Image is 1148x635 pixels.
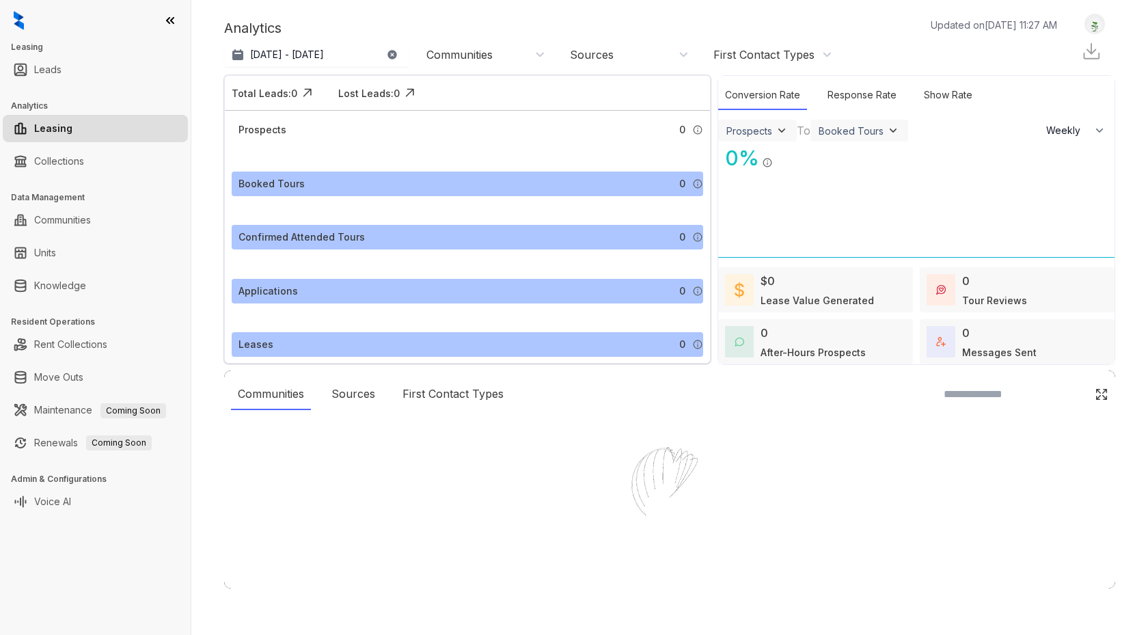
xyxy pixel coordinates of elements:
[238,337,273,352] div: Leases
[936,285,946,295] img: TourReviews
[1038,118,1115,143] button: Weekly
[231,379,311,410] div: Communities
[773,145,793,165] img: Click Icon
[917,81,979,110] div: Show Rate
[726,125,772,137] div: Prospects
[11,41,191,53] h3: Leasing
[962,345,1037,360] div: Messages Sent
[297,83,318,103] img: Click Icon
[3,272,188,299] li: Knowledge
[34,115,72,142] a: Leasing
[761,345,866,360] div: After-Hours Prospects
[1081,41,1102,62] img: Download
[34,148,84,175] a: Collections
[34,429,152,457] a: RenewalsComing Soon
[3,239,188,267] li: Units
[962,293,1027,308] div: Tour Reviews
[601,418,738,555] img: Loader
[713,47,815,62] div: First Contact Types
[735,282,744,298] img: LeaseValue
[775,124,789,137] img: ViewFilterArrow
[3,56,188,83] li: Leads
[224,42,409,67] button: [DATE] - [DATE]
[962,325,970,341] div: 0
[232,86,297,100] div: Total Leads: 0
[679,230,685,245] span: 0
[679,122,685,137] span: 0
[238,122,286,137] div: Prospects
[1095,388,1108,401] img: Click Icon
[570,47,614,62] div: Sources
[34,272,86,299] a: Knowledge
[718,81,807,110] div: Conversion Rate
[3,488,188,515] li: Voice AI
[426,47,493,62] div: Communities
[692,178,703,189] img: Info
[692,124,703,135] img: Info
[679,176,685,191] span: 0
[338,86,400,100] div: Lost Leads: 0
[3,148,188,175] li: Collections
[679,337,685,352] span: 0
[1066,388,1078,400] img: SearchIcon
[238,230,365,245] div: Confirmed Attended Tours
[3,396,188,424] li: Maintenance
[238,176,305,191] div: Booked Tours
[3,429,188,457] li: Renewals
[762,157,773,168] img: Info
[11,316,191,328] h3: Resident Operations
[1046,124,1088,137] span: Weekly
[735,337,744,347] img: AfterHoursConversations
[34,364,83,391] a: Move Outs
[400,83,420,103] img: Click Icon
[100,403,166,418] span: Coming Soon
[931,18,1057,32] p: Updated on [DATE] 11:27 AM
[238,284,298,299] div: Applications
[679,284,685,299] span: 0
[3,115,188,142] li: Leasing
[886,124,900,137] img: ViewFilterArrow
[86,435,152,450] span: Coming Soon
[718,143,759,174] div: 0 %
[11,473,191,485] h3: Admin & Configurations
[34,206,91,234] a: Communities
[692,339,703,350] img: Info
[3,206,188,234] li: Communities
[11,191,191,204] h3: Data Management
[14,11,24,30] img: logo
[761,325,768,341] div: 0
[646,555,694,569] div: Loading...
[761,273,775,289] div: $0
[325,379,382,410] div: Sources
[250,48,324,62] p: [DATE] - [DATE]
[11,100,191,112] h3: Analytics
[936,337,946,347] img: TotalFum
[962,273,970,289] div: 0
[797,122,810,139] div: To
[821,81,903,110] div: Response Rate
[1085,17,1104,31] img: UserAvatar
[34,239,56,267] a: Units
[224,18,282,38] p: Analytics
[34,488,71,515] a: Voice AI
[692,286,703,297] img: Info
[819,125,884,137] div: Booked Tours
[761,293,874,308] div: Lease Value Generated
[34,56,61,83] a: Leads
[3,364,188,391] li: Move Outs
[692,232,703,243] img: Info
[396,379,510,410] div: First Contact Types
[34,331,107,358] a: Rent Collections
[3,331,188,358] li: Rent Collections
